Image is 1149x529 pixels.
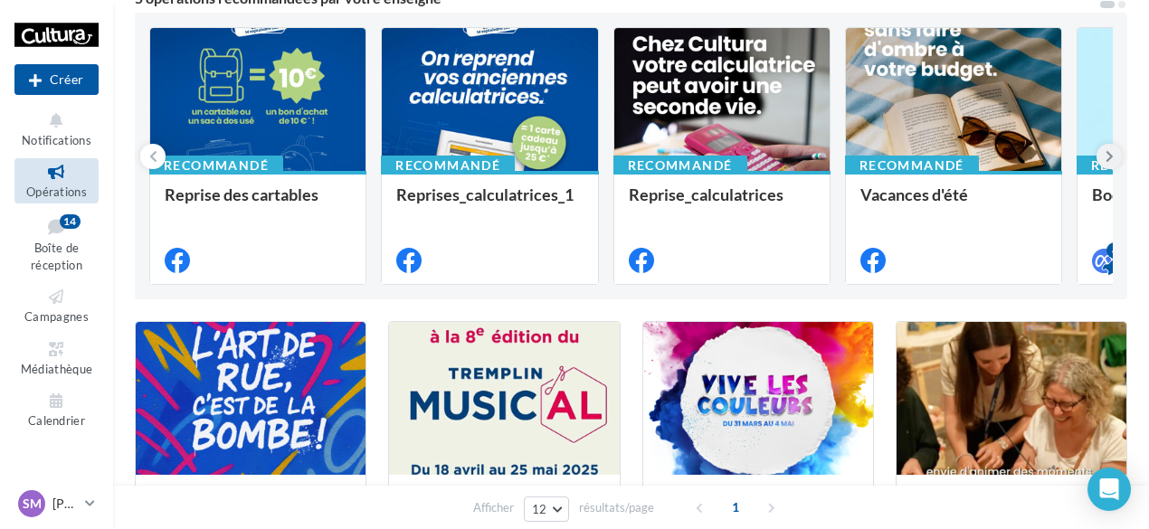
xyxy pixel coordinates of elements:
[24,309,89,324] span: Campagnes
[60,214,81,229] div: 14
[52,495,78,513] p: [PERSON_NAME] [PERSON_NAME]
[165,185,351,222] div: Reprise des cartables
[22,133,91,147] span: Notifications
[14,158,99,203] a: Opérations
[21,362,93,376] span: Médiathèque
[28,413,85,428] span: Calendrier
[23,495,42,513] span: SM
[1087,468,1131,511] div: Open Intercom Messenger
[845,156,979,175] div: Recommandé
[26,184,87,199] span: Opérations
[629,185,815,222] div: Reprise_calculatrices
[579,499,654,516] span: résultats/page
[31,241,82,272] span: Boîte de réception
[14,211,99,277] a: Boîte de réception14
[14,486,99,521] a: SM [PERSON_NAME] [PERSON_NAME]
[473,499,514,516] span: Afficher
[396,185,583,222] div: Reprises_calculatrices_1
[1106,242,1123,259] div: 4
[14,335,99,380] a: Médiathèque
[524,496,570,522] button: 12
[532,502,547,516] span: 12
[14,64,99,95] button: Créer
[381,156,515,175] div: Recommandé
[14,283,99,327] a: Campagnes
[613,156,747,175] div: Recommandé
[149,156,283,175] div: Recommandé
[14,387,99,431] a: Calendrier
[14,64,99,95] div: Nouvelle campagne
[860,185,1047,222] div: Vacances d'été
[721,493,750,522] span: 1
[14,107,99,151] button: Notifications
